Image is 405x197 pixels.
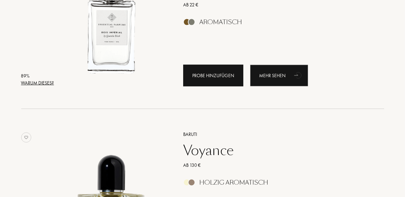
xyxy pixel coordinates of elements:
div: Holzig Aromatisch [199,179,268,186]
a: Voyance [178,142,374,158]
div: 89 % [21,72,54,80]
div: Probe hinzufügen [183,65,243,87]
a: Ab 22 € [178,1,374,8]
div: Aromatisch [199,18,242,26]
div: animation [292,68,305,82]
a: Mehr sehenanimation [250,65,308,87]
a: Aromatisch [178,20,374,28]
a: Holzig Aromatisch [178,181,374,188]
img: no_like_p.png [21,133,31,143]
a: Ab 130 € [178,162,374,169]
div: Warum dieses? [21,80,54,87]
div: Mehr sehen [250,65,308,87]
a: Baruti [178,131,374,138]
